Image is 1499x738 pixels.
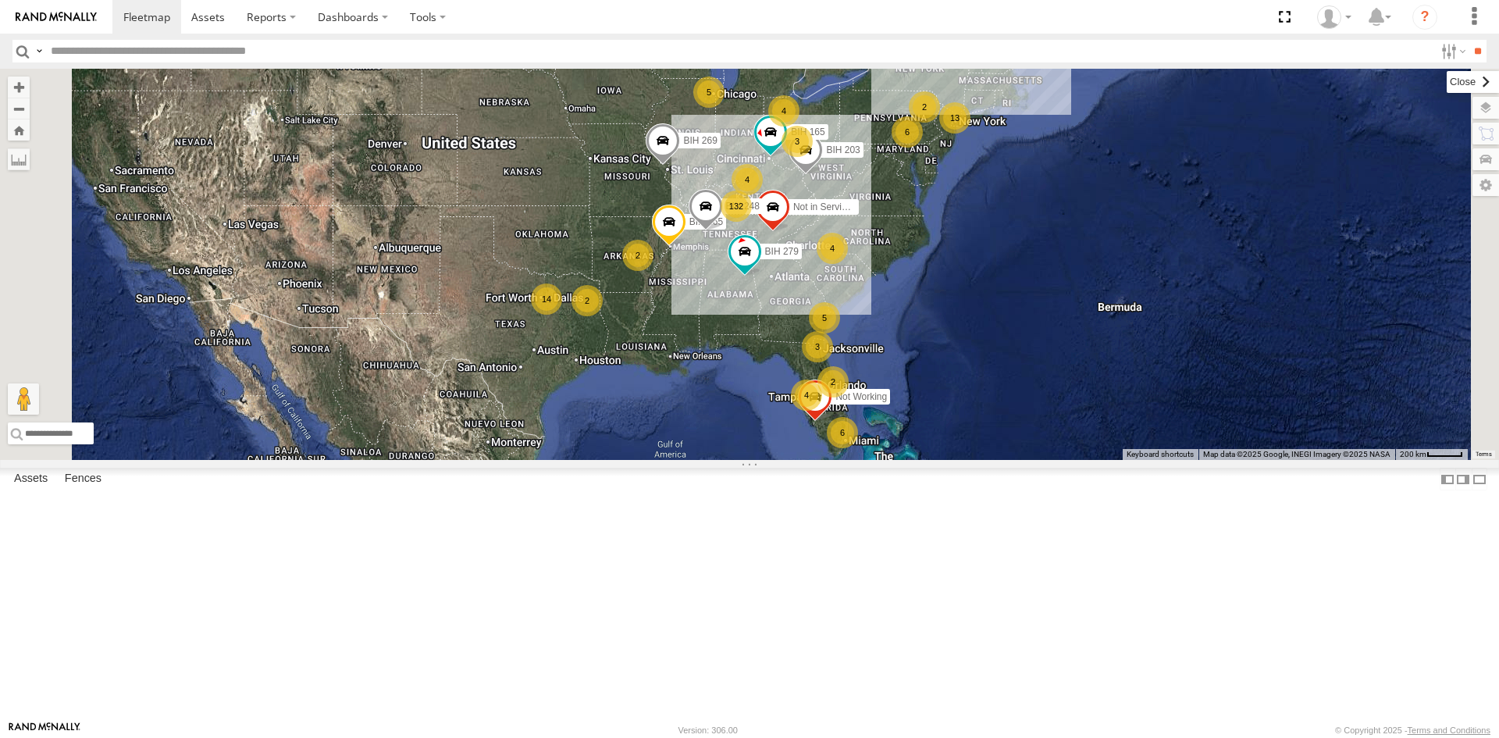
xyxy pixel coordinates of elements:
[8,148,30,170] label: Measure
[8,383,39,415] button: Drag Pegman onto the map to open Street View
[835,391,887,402] span: Not Working
[791,126,824,137] span: BIH 165
[678,726,738,735] div: Version: 306.00
[827,417,858,448] div: 6
[1435,40,1469,62] label: Search Filter Options
[1335,726,1490,735] div: © Copyright 2025 -
[909,91,940,123] div: 2
[1408,726,1490,735] a: Terms and Conditions
[732,164,763,195] div: 4
[1476,451,1492,458] a: Terms (opens in new tab)
[782,126,813,157] div: 3
[791,380,822,411] div: 4
[693,77,725,108] div: 5
[571,285,603,316] div: 2
[1203,450,1390,458] span: Map data ©2025 Google, INEGI Imagery ©2025 NASA
[768,95,799,127] div: 4
[531,283,562,315] div: 14
[57,469,109,490] label: Fences
[1455,468,1471,490] label: Dock Summary Table to the Right
[9,722,80,738] a: Visit our Website
[1440,468,1455,490] label: Dock Summary Table to the Left
[765,246,799,257] span: BIH 279
[622,240,653,271] div: 2
[8,119,30,141] button: Zoom Home
[33,40,45,62] label: Search Query
[802,331,833,362] div: 3
[1472,174,1499,196] label: Map Settings
[1412,5,1437,30] i: ?
[817,233,848,264] div: 4
[1312,5,1357,29] div: Nele .
[8,77,30,98] button: Zoom in
[809,302,840,333] div: 5
[1400,450,1426,458] span: 200 km
[8,98,30,119] button: Zoom out
[892,116,923,148] div: 6
[16,12,97,23] img: rand-logo.svg
[726,201,760,212] span: BIH 248
[1127,449,1194,460] button: Keyboard shortcuts
[939,102,970,134] div: 13
[1472,468,1487,490] label: Hide Summary Table
[721,191,752,222] div: 132
[6,469,55,490] label: Assets
[817,366,849,398] div: 2
[826,144,860,155] span: BIH 203
[793,201,952,212] span: Not in Service [GEOGRAPHIC_DATA]
[1395,449,1468,460] button: Map Scale: 200 km per 43 pixels
[683,135,717,146] span: BIH 269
